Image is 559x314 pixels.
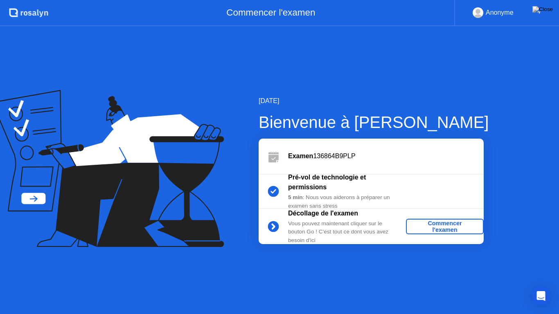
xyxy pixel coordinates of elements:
div: 136864B9PLP [288,151,484,161]
div: Anonyme [486,7,514,18]
b: Décollage de l'examen [288,210,358,217]
div: Vous pouvez maintenant cliquer sur le bouton Go ! C'est tout ce dont vous avez besoin d'ici [288,220,406,244]
div: : Nous vous aiderons à préparer un examen sans stress [288,193,406,210]
button: Commencer l'examen [406,219,484,234]
b: Examen [288,153,313,159]
b: 5 min [288,194,303,200]
b: Pré-vol de technologie et permissions [288,174,366,191]
div: Bienvenue à [PERSON_NAME] [259,110,489,135]
div: [DATE] [259,96,489,106]
img: Close [532,6,553,13]
div: Open Intercom Messenger [531,286,551,306]
div: Commencer l'examen [409,220,480,233]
